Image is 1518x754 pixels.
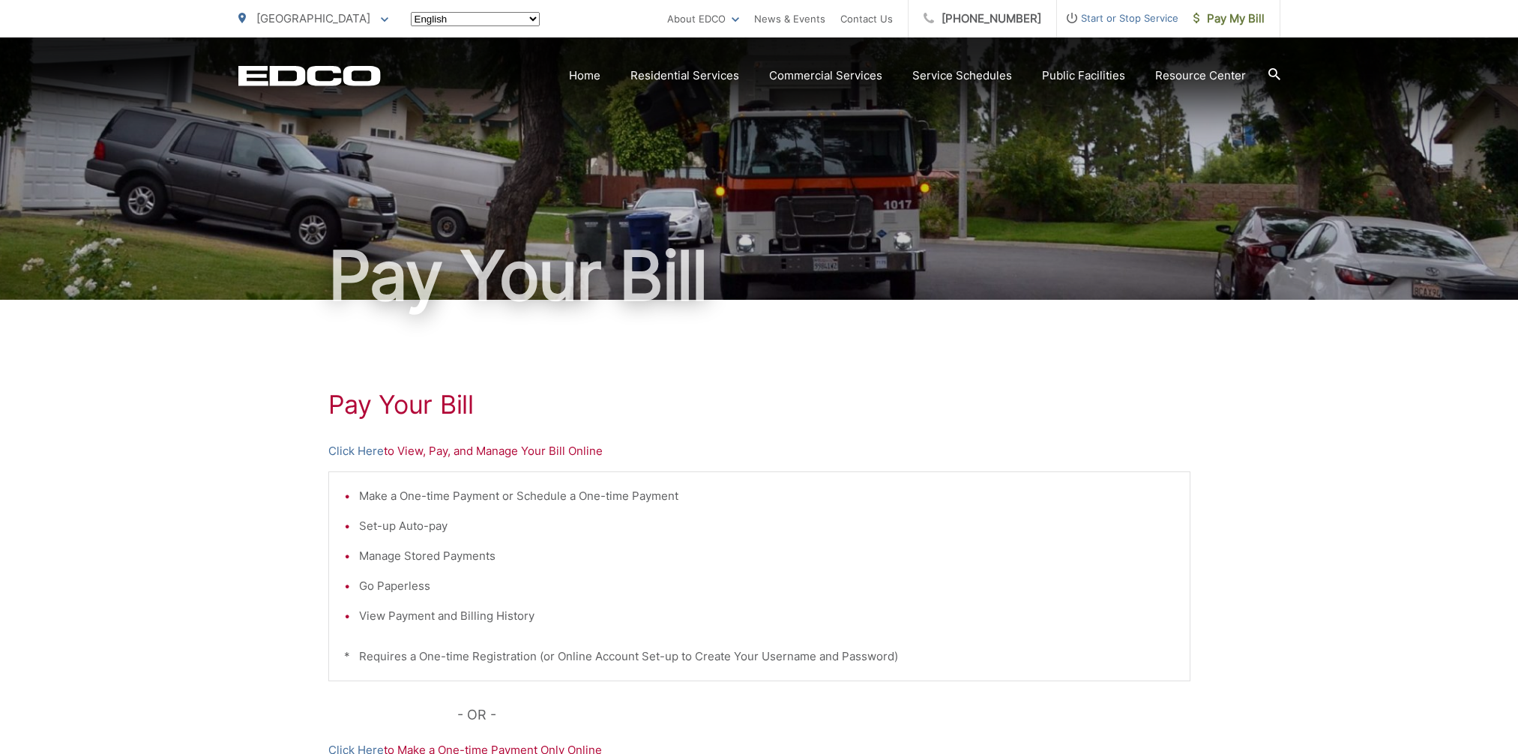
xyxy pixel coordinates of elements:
[1155,67,1246,85] a: Resource Center
[1193,10,1265,28] span: Pay My Bill
[359,577,1175,595] li: Go Paperless
[359,607,1175,625] li: View Payment and Billing History
[754,10,825,28] a: News & Events
[238,238,1280,313] h1: Pay Your Bill
[328,442,384,460] a: Click Here
[238,65,381,86] a: EDCD logo. Return to the homepage.
[1042,67,1125,85] a: Public Facilities
[411,12,540,26] select: Select a language
[667,10,739,28] a: About EDCO
[630,67,739,85] a: Residential Services
[344,648,1175,666] p: * Requires a One-time Registration (or Online Account Set-up to Create Your Username and Password)
[256,11,370,25] span: [GEOGRAPHIC_DATA]
[840,10,893,28] a: Contact Us
[569,67,600,85] a: Home
[912,67,1012,85] a: Service Schedules
[359,487,1175,505] li: Make a One-time Payment or Schedule a One-time Payment
[457,704,1190,726] p: - OR -
[769,67,882,85] a: Commercial Services
[328,390,1190,420] h1: Pay Your Bill
[359,517,1175,535] li: Set-up Auto-pay
[328,442,1190,460] p: to View, Pay, and Manage Your Bill Online
[359,547,1175,565] li: Manage Stored Payments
